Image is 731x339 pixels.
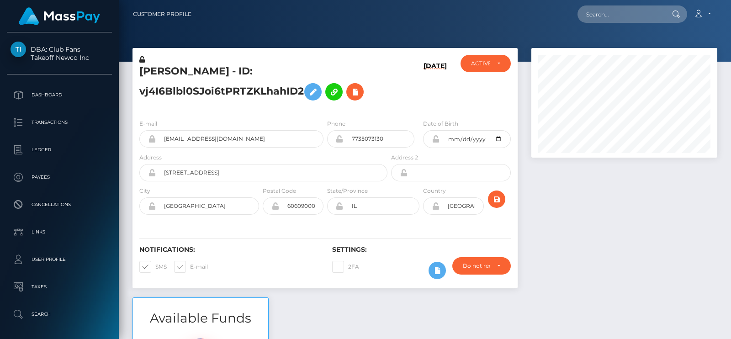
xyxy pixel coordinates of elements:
[139,120,157,128] label: E-mail
[7,275,112,298] a: Taxes
[452,257,511,275] button: Do not require
[7,221,112,244] a: Links
[139,261,167,273] label: SMS
[7,111,112,134] a: Transactions
[471,60,490,67] div: ACTIVE
[11,116,108,129] p: Transactions
[11,170,108,184] p: Payees
[139,246,318,254] h6: Notifications:
[424,62,447,108] h6: [DATE]
[139,154,162,162] label: Address
[7,45,112,62] span: DBA: Club Fans Takeoff Newco Inc
[7,248,112,271] a: User Profile
[133,5,191,24] a: Customer Profile
[263,187,296,195] label: Postal Code
[11,198,108,212] p: Cancellations
[11,307,108,321] p: Search
[463,262,490,270] div: Do not require
[7,166,112,189] a: Payees
[327,187,368,195] label: State/Province
[423,120,458,128] label: Date of Birth
[11,143,108,157] p: Ledger
[391,154,418,162] label: Address 2
[327,120,345,128] label: Phone
[11,88,108,102] p: Dashboard
[461,55,511,72] button: ACTIVE
[139,187,150,195] label: City
[11,225,108,239] p: Links
[332,246,511,254] h6: Settings:
[11,253,108,266] p: User Profile
[139,64,382,105] h5: [PERSON_NAME] - ID: vj4I6Blbl0SJoi6tPRTZKLhahID2
[7,303,112,326] a: Search
[423,187,446,195] label: Country
[133,309,268,327] h3: Available Funds
[11,42,26,57] img: Takeoff Newco Inc
[7,138,112,161] a: Ledger
[7,84,112,106] a: Dashboard
[332,261,359,273] label: 2FA
[7,193,112,216] a: Cancellations
[11,280,108,294] p: Taxes
[174,261,208,273] label: E-mail
[577,5,663,23] input: Search...
[19,7,100,25] img: MassPay Logo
